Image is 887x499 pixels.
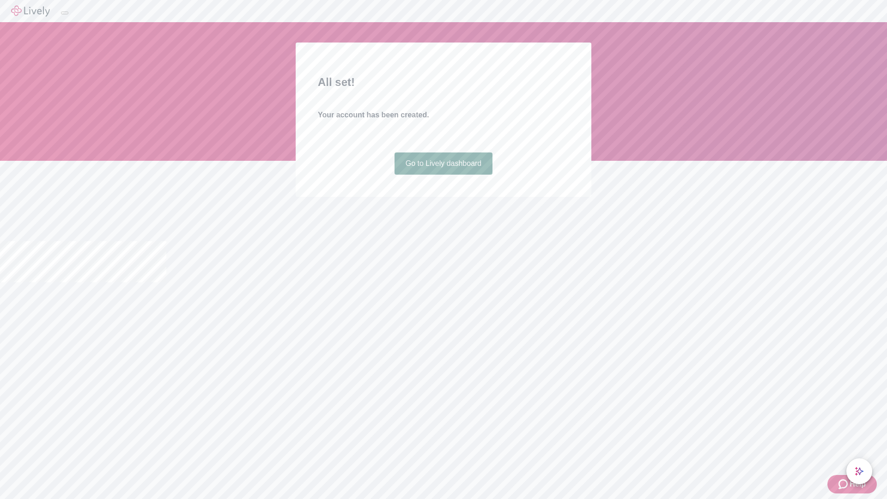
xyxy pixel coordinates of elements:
[11,6,50,17] img: Lively
[850,479,866,490] span: Help
[827,475,877,493] button: Zendesk support iconHelp
[838,479,850,490] svg: Zendesk support icon
[855,467,864,476] svg: Lively AI Assistant
[318,110,569,121] h4: Your account has been created.
[395,152,493,175] a: Go to Lively dashboard
[61,12,68,14] button: Log out
[846,458,872,484] button: chat
[318,74,569,91] h2: All set!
